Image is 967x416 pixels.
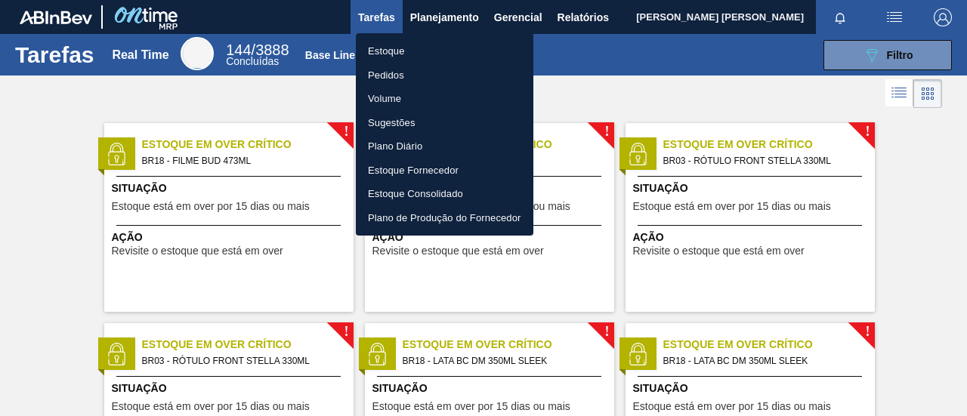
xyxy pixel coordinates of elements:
[356,159,533,183] a: Estoque Fornecedor
[356,206,533,230] a: Plano de Produção do Fornecedor
[356,134,533,159] a: Plano Diário
[356,111,533,135] a: Sugestões
[356,87,533,111] a: Volume
[356,182,533,206] a: Estoque Consolidado
[356,39,533,63] a: Estoque
[356,63,533,88] a: Pedidos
